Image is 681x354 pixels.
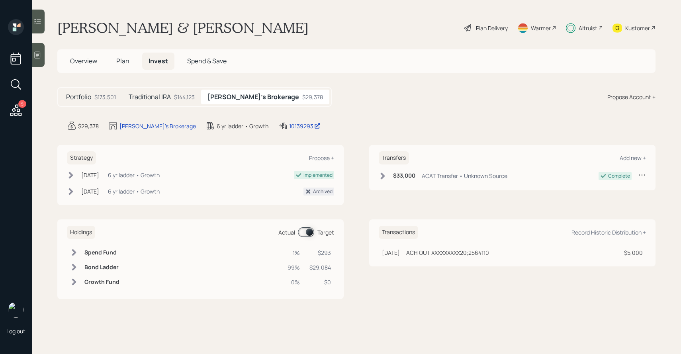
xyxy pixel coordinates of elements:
[57,19,309,37] h1: [PERSON_NAME] & [PERSON_NAME]
[84,279,119,286] h6: Growth Fund
[406,248,489,257] div: ACH OUT XXXXXXXXX20;2564110
[81,187,99,196] div: [DATE]
[309,278,331,286] div: $0
[149,57,168,65] span: Invest
[571,229,646,236] div: Record Historic Distribution +
[108,187,160,196] div: 6 yr ladder • Growth
[6,327,25,335] div: Log out
[129,93,171,101] h5: Traditional IRA
[303,172,333,179] div: Implemented
[81,171,99,179] div: [DATE]
[624,248,643,257] div: $5,000
[531,24,551,32] div: Warmer
[625,24,650,32] div: Kustomer
[317,228,334,237] div: Target
[620,154,646,162] div: Add new +
[94,93,116,101] div: $173,501
[607,93,656,101] div: Propose Account +
[608,172,630,180] div: Complete
[8,302,24,318] img: sami-boghos-headshot.png
[382,248,400,257] div: [DATE]
[579,24,597,32] div: Altruist
[84,264,119,271] h6: Bond Ladder
[313,188,333,195] div: Archived
[84,249,119,256] h6: Spend Fund
[67,226,95,239] h6: Holdings
[309,263,331,272] div: $29,084
[288,263,300,272] div: 99%
[207,93,299,101] h5: [PERSON_NAME]'s Brokerage
[309,248,331,257] div: $293
[288,248,300,257] div: 1%
[289,122,321,130] div: 10139293
[119,122,196,130] div: [PERSON_NAME]'s Brokerage
[476,24,508,32] div: Plan Delivery
[187,57,227,65] span: Spend & Save
[66,93,91,101] h5: Portfolio
[379,151,409,164] h6: Transfers
[302,93,323,101] div: $29,378
[278,228,295,237] div: Actual
[379,226,418,239] h6: Transactions
[78,122,99,130] div: $29,378
[18,100,26,108] div: 5
[422,172,507,180] div: ACAT Transfer • Unknown Source
[393,172,415,179] h6: $33,000
[217,122,268,130] div: 6 yr ladder • Growth
[67,151,96,164] h6: Strategy
[116,57,129,65] span: Plan
[108,171,160,179] div: 6 yr ladder • Growth
[288,278,300,286] div: 0%
[174,93,195,101] div: $144,123
[309,154,334,162] div: Propose +
[70,57,97,65] span: Overview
